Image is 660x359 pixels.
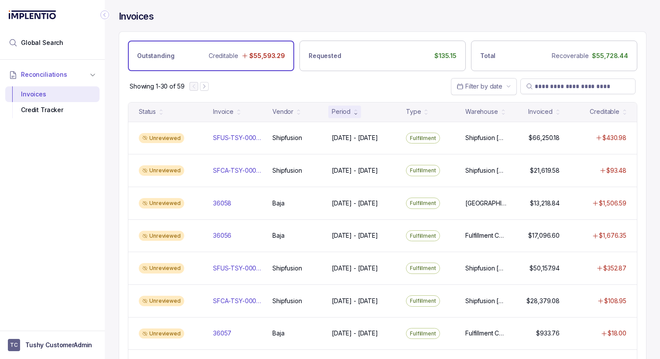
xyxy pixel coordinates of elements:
[529,133,560,142] p: $66,250.18
[465,133,507,142] p: Shipfusion [GEOGRAPHIC_DATA], Shipfusion [GEOGRAPHIC_DATA]
[465,329,507,338] p: Fulfillment Center (W) / Wholesale, Fulfillment Center / Primary
[21,70,67,79] span: Reconciliations
[213,297,262,305] p: SFCA-TSY-00071
[410,166,436,175] p: Fulfillment
[8,339,97,351] button: User initialsTushy CustomerAdmin
[332,329,378,338] p: [DATE] - [DATE]
[457,82,502,91] search: Date Range Picker
[332,107,351,116] div: Period
[465,297,507,305] p: Shipfusion [GEOGRAPHIC_DATA]
[213,166,262,175] p: SFCA-TSY-00072
[21,38,63,47] span: Global Search
[592,51,628,60] p: $55,728.44
[272,199,284,208] p: Baja
[526,297,560,305] p: $28,379.08
[332,199,378,208] p: [DATE] - [DATE]
[410,199,436,208] p: Fulfillment
[599,231,626,240] p: $1,676.35
[529,264,560,273] p: $50,157.94
[5,65,100,84] button: Reconciliations
[100,10,110,20] div: Collapse Icon
[528,231,560,240] p: $17,096.60
[139,231,184,241] div: Unreviewed
[434,51,457,60] p: $135.15
[272,107,293,116] div: Vendor
[272,133,302,142] p: Shipfusion
[8,339,20,351] span: User initials
[213,199,231,208] p: 36058
[530,199,560,208] p: $13,218.84
[213,264,262,273] p: SFUS-TSY-00067
[213,231,231,240] p: 36056
[465,231,507,240] p: Fulfillment Center / Primary
[272,166,302,175] p: Shipfusion
[465,166,507,175] p: Shipfusion [GEOGRAPHIC_DATA]
[272,231,284,240] p: Baja
[465,107,498,116] div: Warehouse
[272,264,302,273] p: Shipfusion
[528,107,553,116] div: Invoiced
[465,199,507,208] p: [GEOGRAPHIC_DATA] [GEOGRAPHIC_DATA] / [US_STATE]
[272,329,284,338] p: Baja
[25,341,92,349] p: Tushy CustomerAdmin
[309,51,341,60] p: Requested
[536,329,560,338] p: $933.76
[603,264,626,273] p: $352.87
[602,133,626,142] p: $430.98
[410,329,436,338] p: Fulfillment
[249,51,285,60] p: $55,593.29
[272,297,302,305] p: Shipfusion
[599,199,626,208] p: $1,506.59
[332,133,378,142] p: [DATE] - [DATE]
[139,198,184,209] div: Unreviewed
[139,165,184,176] div: Unreviewed
[410,232,436,240] p: Fulfillment
[139,107,156,116] div: Status
[137,51,174,60] p: Outstanding
[130,82,184,91] div: Remaining page entries
[410,264,436,273] p: Fulfillment
[139,296,184,306] div: Unreviewed
[332,231,378,240] p: [DATE] - [DATE]
[465,82,502,90] span: Filter by date
[119,10,154,23] h4: Invoices
[213,329,231,338] p: 36057
[12,86,93,102] div: Invoices
[200,82,209,91] button: Next Page
[130,82,184,91] p: Showing 1-30 of 59
[410,134,436,143] p: Fulfillment
[213,133,262,142] p: SFUS-TSY-00068
[139,263,184,274] div: Unreviewed
[606,166,626,175] p: $93.48
[139,133,184,144] div: Unreviewed
[590,107,619,116] div: Creditable
[5,85,100,120] div: Reconciliations
[608,329,626,338] p: $18.00
[406,107,421,116] div: Type
[332,166,378,175] p: [DATE] - [DATE]
[410,297,436,305] p: Fulfillment
[552,51,588,60] p: Recoverable
[451,78,517,95] button: Date Range Picker
[209,51,238,60] p: Creditable
[530,166,560,175] p: $21,619.58
[139,328,184,339] div: Unreviewed
[604,297,626,305] p: $108.95
[213,107,234,116] div: Invoice
[465,264,507,273] p: Shipfusion [GEOGRAPHIC_DATA], Shipfusion [GEOGRAPHIC_DATA]
[12,102,93,118] div: Credit Tracker
[332,264,378,273] p: [DATE] - [DATE]
[480,51,495,60] p: Total
[332,297,378,305] p: [DATE] - [DATE]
